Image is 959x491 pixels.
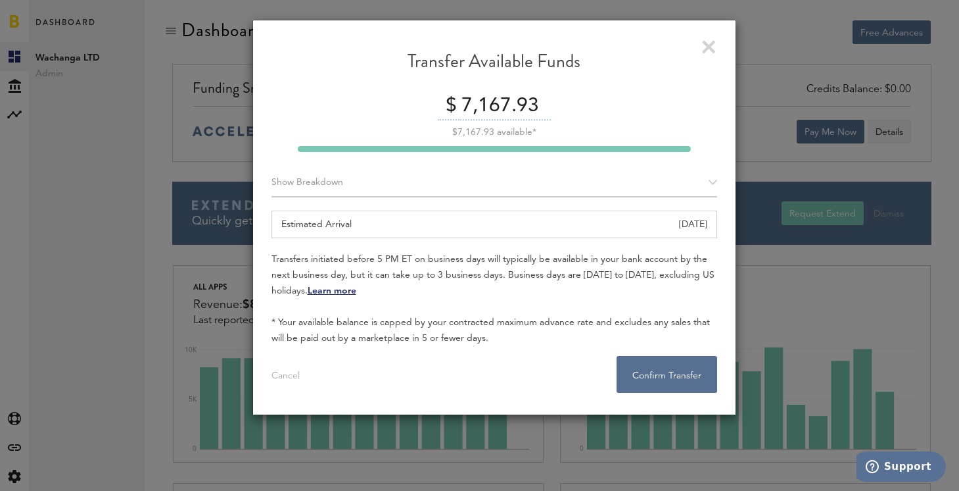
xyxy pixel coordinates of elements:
[679,211,707,238] div: [DATE]
[617,356,717,393] button: Confirm Transfer
[308,286,356,296] a: Learn more
[271,211,717,238] div: Estimated Arrival
[271,251,717,346] div: Transfers initiated before 5 PM ET on business days will typically be available in your bank acco...
[256,356,316,393] button: Cancel
[271,128,717,137] div: $7,167.93 available*
[438,93,457,120] div: $
[271,168,717,197] div: Breakdown
[271,178,294,187] span: Show
[856,452,946,484] iframe: Opens a widget where you can find more information
[271,50,717,84] div: Transfer Available Funds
